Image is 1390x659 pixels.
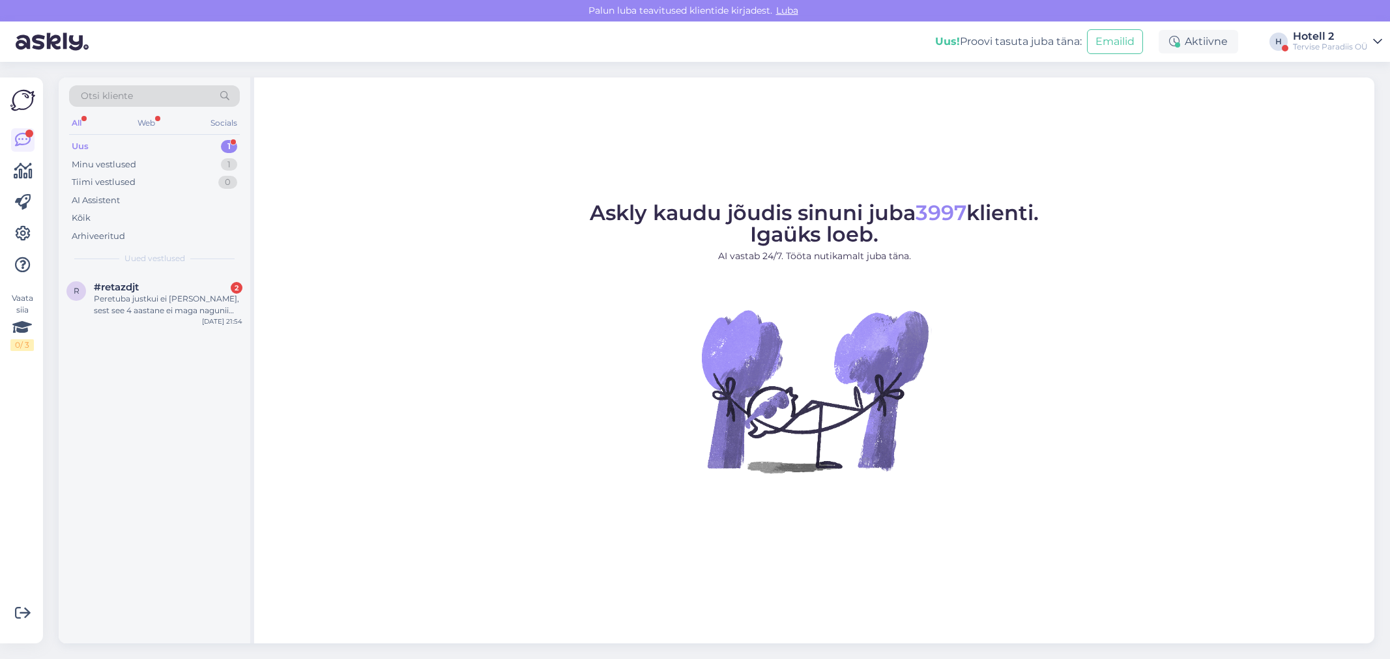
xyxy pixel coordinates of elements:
[1269,33,1288,51] div: H
[72,158,136,171] div: Minu vestlused
[72,212,91,225] div: Kõik
[81,89,133,103] span: Otsi kliente
[94,293,242,316] div: Peretuba justkui ei [PERSON_NAME], sest see 4 aastane ei maga nagunii eraldi ruumis.
[1293,31,1382,52] a: Hotell 2Tervise Paradiis OÜ
[69,115,84,132] div: All
[1293,31,1368,42] div: Hotell 2
[916,200,966,225] span: 3997
[208,115,240,132] div: Socials
[590,200,1039,247] span: Askly kaudu jõudis sinuni juba klienti. Igaüks loeb.
[72,176,136,189] div: Tiimi vestlused
[231,282,242,294] div: 2
[697,273,932,508] img: No Chat active
[10,88,35,113] img: Askly Logo
[94,281,139,293] span: #retazdjt
[124,253,185,264] span: Uued vestlused
[1159,30,1238,53] div: Aktiivne
[221,158,237,171] div: 1
[218,176,237,189] div: 0
[72,140,89,153] div: Uus
[935,35,960,48] b: Uus!
[935,34,1082,49] div: Proovi tasuta juba täna:
[590,249,1039,263] p: AI vastab 24/7. Tööta nutikamalt juba täna.
[202,316,242,326] div: [DATE] 21:54
[1087,29,1143,54] button: Emailid
[135,115,158,132] div: Web
[221,140,237,153] div: 1
[772,5,802,16] span: Luba
[72,230,125,243] div: Arhiveeritud
[1293,42,1368,52] div: Tervise Paradiis OÜ
[10,339,34,351] div: 0 / 3
[74,286,80,296] span: r
[72,194,120,207] div: AI Assistent
[10,292,34,351] div: Vaata siia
